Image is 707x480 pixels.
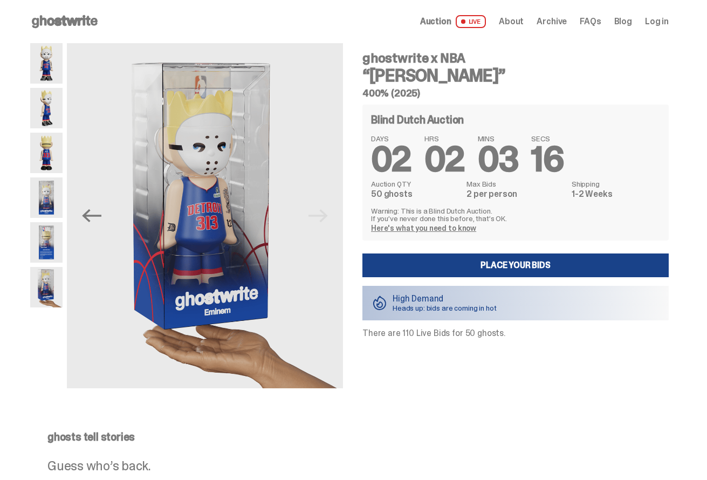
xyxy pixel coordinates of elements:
[30,267,63,307] img: eminem%20scale.png
[362,329,669,338] p: There are 110 Live Bids for 50 ghosts.
[424,135,465,142] span: HRS
[362,52,669,65] h4: ghostwrite x NBA
[466,180,565,188] dt: Max Bids
[645,17,669,26] a: Log in
[362,67,669,84] h3: “[PERSON_NAME]”
[371,137,411,182] span: 02
[478,137,519,182] span: 03
[466,190,565,198] dd: 2 per person
[537,17,567,26] a: Archive
[371,207,660,222] p: Warning: This is a Blind Dutch Auction. If you’ve never done this before, that’s OK.
[420,15,486,28] a: Auction LIVE
[614,17,632,26] a: Blog
[393,294,497,303] p: High Demand
[420,17,451,26] span: Auction
[30,133,63,173] img: Copy%20of%20Eminem_NBA_400_6.png
[47,431,651,442] p: ghosts tell stories
[30,43,63,84] img: Copy%20of%20Eminem_NBA_400_1.png
[531,135,564,142] span: SECS
[362,88,669,98] h5: 400% (2025)
[30,88,63,128] img: Copy%20of%20Eminem_NBA_400_3.png
[371,135,411,142] span: DAYS
[371,223,476,233] a: Here's what you need to know
[30,177,63,218] img: Eminem_NBA_400_12.png
[371,180,460,188] dt: Auction QTY
[456,15,486,28] span: LIVE
[67,43,344,388] img: eminem%20scale.png
[531,137,564,182] span: 16
[572,180,660,188] dt: Shipping
[499,17,524,26] a: About
[393,304,497,312] p: Heads up: bids are coming in hot
[30,222,63,263] img: Eminem_NBA_400_13.png
[362,253,669,277] a: Place your Bids
[371,114,464,125] h4: Blind Dutch Auction
[478,135,519,142] span: MINS
[572,190,660,198] dd: 1-2 Weeks
[424,137,465,182] span: 02
[580,17,601,26] a: FAQs
[371,190,460,198] dd: 50 ghosts
[80,204,104,228] button: Previous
